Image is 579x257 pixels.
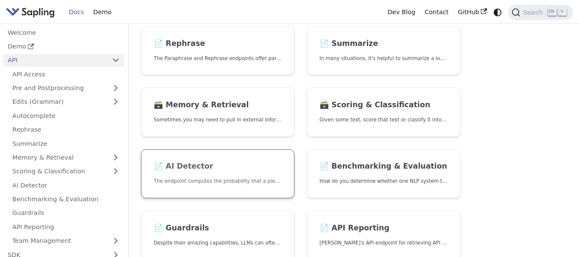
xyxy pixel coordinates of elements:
h2: Benchmarking & Evaluation [320,162,448,171]
p: The endpoint computes the probability that a piece of text is AI-generated, [154,177,282,185]
p: How do you determine whether one NLP system that suggests edits [320,177,448,185]
span: Search [520,9,548,16]
a: 📄️ RephraseThe Paraphrase and Rephrase endpoints offer paraphrasing for particular styles. [141,26,294,76]
a: Guardrails [8,207,124,219]
a: Pre and Postprocessing [8,82,124,94]
a: 📄️ SummarizeIn many situations, it's helpful to summarize a longer document into a shorter, more ... [307,26,460,76]
a: API [3,54,107,67]
a: Demo [89,6,116,19]
h2: Rephrase [154,39,282,48]
p: In many situations, it's helpful to summarize a longer document into a shorter, more easily diges... [320,54,448,63]
h2: API Reporting [320,224,448,233]
a: Dev Blog [383,6,420,19]
a: GitHub [453,6,491,19]
h2: AI Detector [154,162,282,171]
a: Memory & Retrieval [8,151,124,164]
kbd: K [558,8,567,16]
a: Sapling.ai [6,6,58,18]
a: 📄️ AI DetectorThe endpoint computes the probability that a piece of text is AI-generated, [141,149,294,199]
button: Search (Ctrl+K) [508,5,573,20]
a: Autocomplete [8,109,124,122]
p: Sometimes you may need to pull in external information that doesn't fit in the context size of an... [154,116,282,124]
p: Despite their amazing capabilities, LLMs can often behave in undesired [154,239,282,247]
a: AI Detector [8,179,124,191]
a: Demo [3,40,124,53]
h2: Memory & Retrieval [154,100,282,110]
button: Collapse sidebar category 'API' [107,54,124,67]
a: API Access [8,68,124,80]
p: Given some text, score that text or classify it into one of a set of pre-specified categories. [320,116,448,124]
h2: Summarize [320,39,448,48]
a: Team Management [8,235,124,247]
img: Sapling.ai [6,6,55,18]
p: The Paraphrase and Rephrase endpoints offer paraphrasing for particular styles. [154,54,282,63]
a: Rephrase [8,124,124,136]
button: Switch between dark and light mode (currently system mode) [492,6,504,18]
a: Docs [64,6,89,19]
a: Summarize [8,137,124,150]
h2: Guardrails [154,224,282,233]
a: 📄️ Benchmarking & EvaluationHow do you determine whether one NLP system that suggests edits [307,149,460,199]
p: Sapling's API endpoint for retrieving API usage analytics. [320,239,448,247]
a: Edits (Grammar) [8,96,124,108]
a: 🗃️ Scoring & ClassificationGiven some text, score that text or classify it into one of a set of p... [307,88,460,137]
a: API Reporting [8,221,124,233]
a: 🗃️ Memory & RetrievalSometimes you may need to pull in external information that doesn't fit in t... [141,88,294,137]
h2: Scoring & Classification [320,100,448,110]
a: Scoring & Classification [8,165,124,178]
a: Welcome [3,26,124,39]
a: Contact [420,6,453,19]
a: Benchmarking & Evaluation [8,193,124,206]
